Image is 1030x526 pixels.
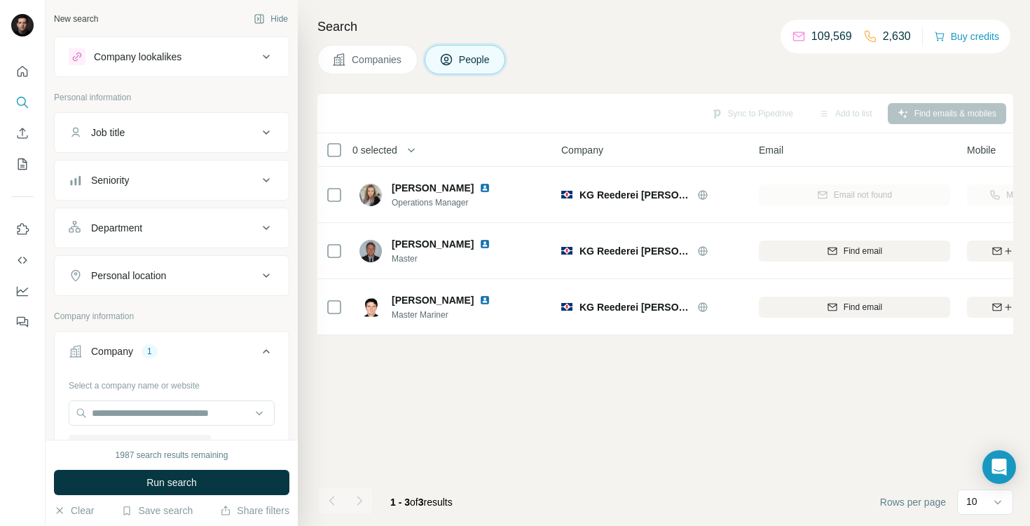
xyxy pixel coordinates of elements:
img: Avatar [359,296,382,318]
span: Email [759,143,783,157]
button: Search [11,90,34,115]
button: Enrich CSV [11,121,34,146]
span: 1 - 3 [390,497,410,508]
span: KG Reederei [PERSON_NAME] [73,437,193,450]
span: Mobile [967,143,996,157]
div: 1987 search results remaining [116,449,228,461]
span: of [410,497,418,508]
span: Find email [844,301,882,313]
img: Avatar [359,240,382,262]
span: [PERSON_NAME] [392,293,474,307]
span: Master [392,252,507,265]
span: [PERSON_NAME] [392,237,474,251]
img: Avatar [11,14,34,36]
button: Company lookalikes [55,40,289,74]
span: People [459,53,491,67]
p: Personal information [54,91,289,104]
div: Company [91,344,133,358]
button: Use Surfe API [11,248,34,273]
button: Job title [55,116,289,149]
button: Buy credits [934,27,999,46]
button: Save search [121,504,193,518]
p: 109,569 [811,28,852,45]
span: 3 [418,497,424,508]
h4: Search [317,17,1013,36]
button: Clear [54,504,94,518]
span: results [390,497,453,508]
span: [PERSON_NAME] [392,181,474,195]
img: LinkedIn logo [479,295,490,306]
button: My lists [11,151,34,177]
span: KG Reederei [PERSON_NAME] [579,244,690,258]
div: Seniority [91,173,129,187]
div: Department [91,221,142,235]
div: 1 [142,345,158,358]
span: Companies [352,53,403,67]
button: Share filters [220,504,289,518]
button: Find email [759,241,950,262]
img: LinkedIn logo [479,238,490,250]
button: Company1 [55,335,289,374]
div: Open Intercom Messenger [982,450,1016,484]
button: Quick start [11,59,34,84]
p: Company information [54,310,289,323]
div: Job title [91,126,125,140]
button: Hide [244,8,298,29]
span: Run search [146,476,197,490]
span: 0 selected [352,143,397,157]
span: Rows per page [880,495,946,509]
div: Personal location [91,269,166,283]
span: KG Reederei [PERSON_NAME] [579,188,690,202]
span: Master Mariner [392,309,507,321]
button: Feedback [11,309,34,335]
img: Logo of KG Reederei Roth [561,247,572,255]
span: Company [561,143,603,157]
button: Personal location [55,259,289,292]
button: Find email [759,297,950,318]
button: Dashboard [11,278,34,304]
span: KG Reederei [PERSON_NAME] [579,300,690,314]
div: Select a company name or website [69,374,275,392]
img: Avatar [359,184,382,206]
div: New search [54,13,98,25]
span: Find email [844,245,882,257]
p: 2,630 [883,28,911,45]
img: Logo of KG Reederei Roth [561,191,572,198]
button: Department [55,211,289,245]
p: 10 [966,494,977,508]
div: Company lookalikes [94,50,181,64]
span: Operations Manager [392,196,507,209]
img: Logo of KG Reederei Roth [561,303,572,311]
button: Seniority [55,163,289,197]
img: LinkedIn logo [479,182,490,194]
button: Use Surfe on LinkedIn [11,217,34,242]
button: Run search [54,470,289,495]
